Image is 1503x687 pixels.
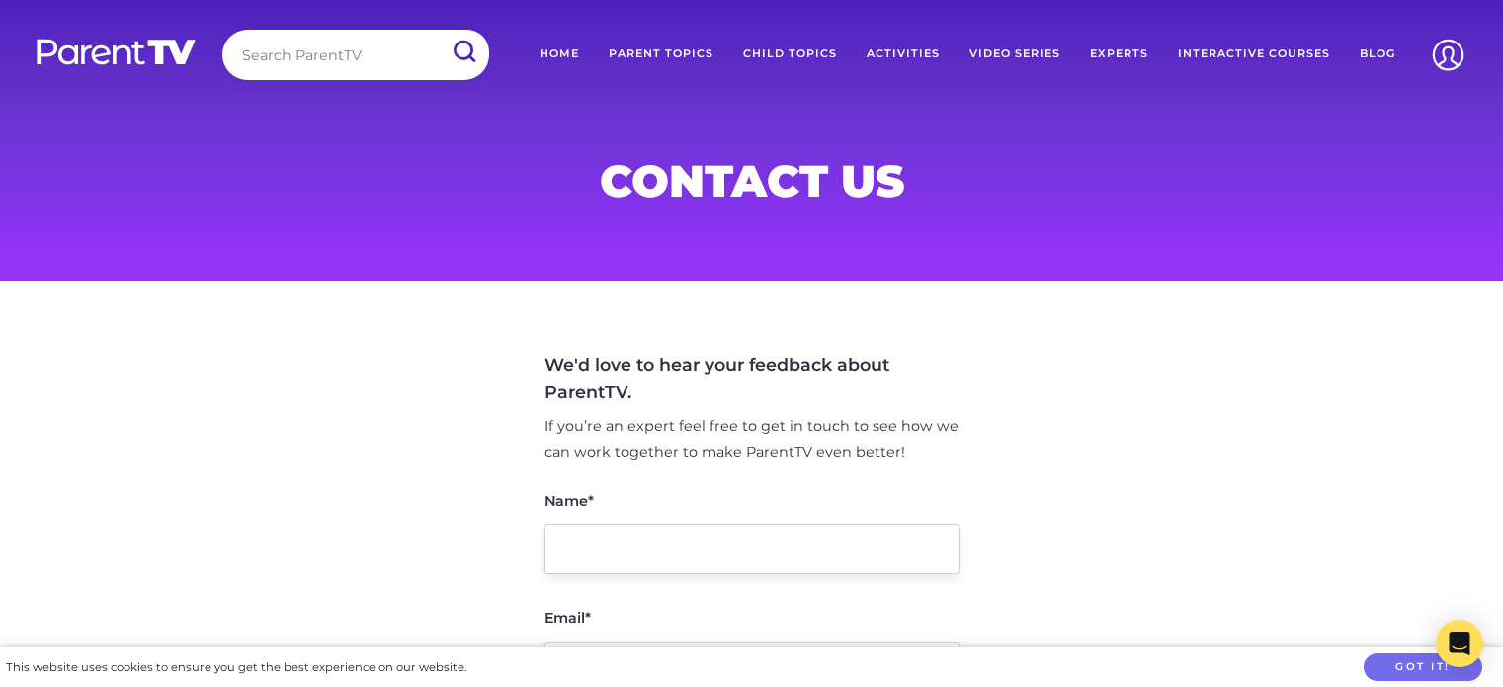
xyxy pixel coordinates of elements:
[594,30,728,79] a: Parent Topics
[544,611,591,625] label: Email*
[544,351,960,406] h4: We'd love to hear your feedback about ParentTV.
[1075,30,1163,79] a: Experts
[1436,620,1483,667] div: Open Intercom Messenger
[544,494,594,508] label: Name*
[1364,653,1482,682] button: Got it!
[1345,30,1410,79] a: Blog
[852,30,955,79] a: Activities
[6,657,466,678] div: This website uses cookies to ensure you get the best experience on our website.
[728,30,852,79] a: Child Topics
[35,38,198,66] img: parenttv-logo-white.4c85aaf.svg
[222,30,489,80] input: Search ParentTV
[276,161,1228,201] h1: Contact Us
[544,414,960,466] p: If you’re an expert feel free to get in touch to see how we can work together to make ParentTV ev...
[1163,30,1345,79] a: Interactive Courses
[1423,30,1473,80] img: Account
[525,30,594,79] a: Home
[955,30,1075,79] a: Video Series
[438,30,489,74] input: Submit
